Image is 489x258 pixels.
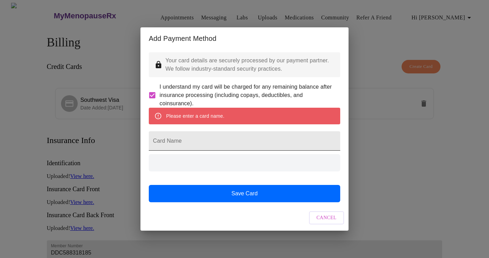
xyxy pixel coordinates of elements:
[149,185,340,202] button: Save Card
[149,33,340,44] h2: Add Payment Method
[309,211,344,225] button: Cancel
[317,214,337,222] span: Cancel
[166,110,224,122] div: Please enter a card name.
[160,83,335,108] span: I understand my card will be charged for any remaining balance after insurance processing (includ...
[165,56,335,73] p: Your card details are securely processed by our payment partner. We follow industry-standard secu...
